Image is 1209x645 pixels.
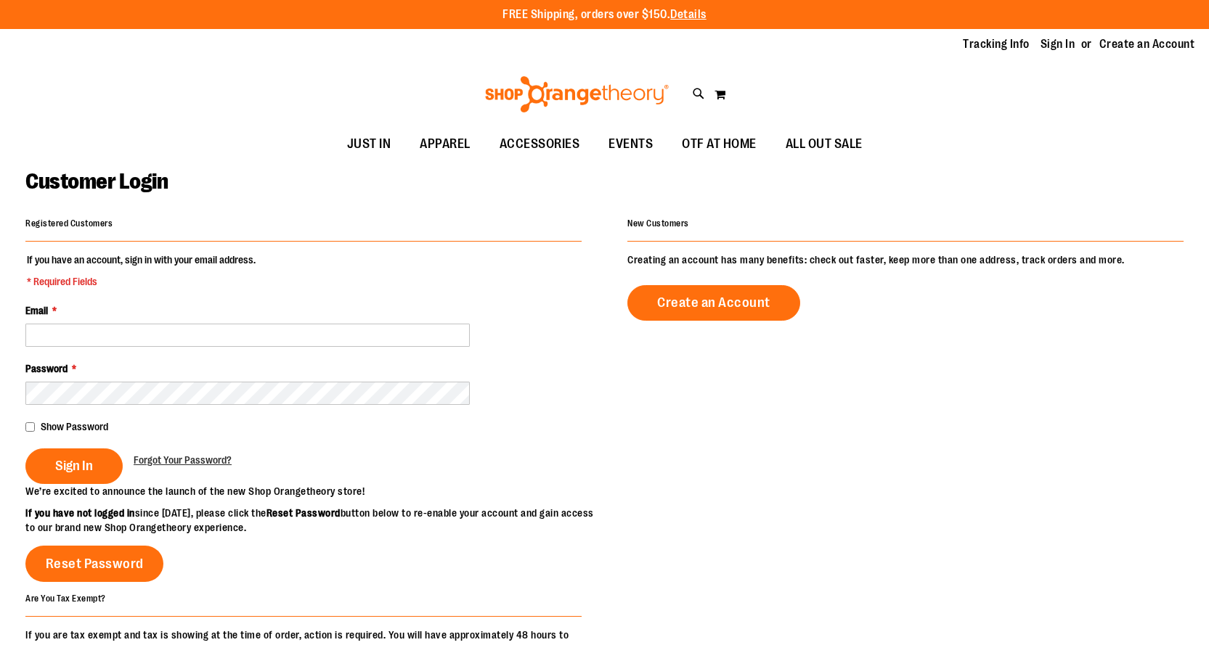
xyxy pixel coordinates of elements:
button: Sign In [25,448,123,484]
span: Customer Login [25,169,168,194]
p: Creating an account has many benefits: check out faster, keep more than one address, track orders... [627,252,1184,267]
span: * Required Fields [27,274,256,289]
strong: Are You Tax Exempt? [25,593,106,603]
span: Forgot Your Password? [134,454,232,466]
a: Details [670,8,707,21]
span: ACCESSORIES [500,128,580,160]
span: Sign In [55,458,93,474]
span: Reset Password [46,556,144,572]
span: ALL OUT SALE [786,128,863,160]
span: OTF AT HOME [682,128,757,160]
span: JUST IN [347,128,391,160]
strong: Reset Password [266,507,341,519]
span: Password [25,363,68,374]
a: Create an Account [627,285,800,321]
a: Tracking Info [963,36,1030,52]
span: APPAREL [420,128,471,160]
img: Shop Orangetheory [483,76,671,112]
strong: Registered Customers [25,218,113,229]
p: FREE Shipping, orders over $150. [502,7,707,23]
p: We’re excited to announce the launch of the new Shop Orangetheory store! [25,484,605,498]
span: Show Password [41,421,108,432]
span: EVENTS [608,128,653,160]
a: Forgot Your Password? [134,453,232,467]
strong: If you have not logged in [25,507,135,519]
span: Create an Account [657,295,770,311]
legend: If you have an account, sign in with your email address. [25,252,257,289]
a: Sign In [1041,36,1075,52]
a: Create an Account [1099,36,1195,52]
span: Email [25,305,48,316]
a: Reset Password [25,546,163,582]
strong: New Customers [627,218,689,229]
p: since [DATE], please click the button below to re-enable your account and gain access to our bran... [25,506,605,535]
